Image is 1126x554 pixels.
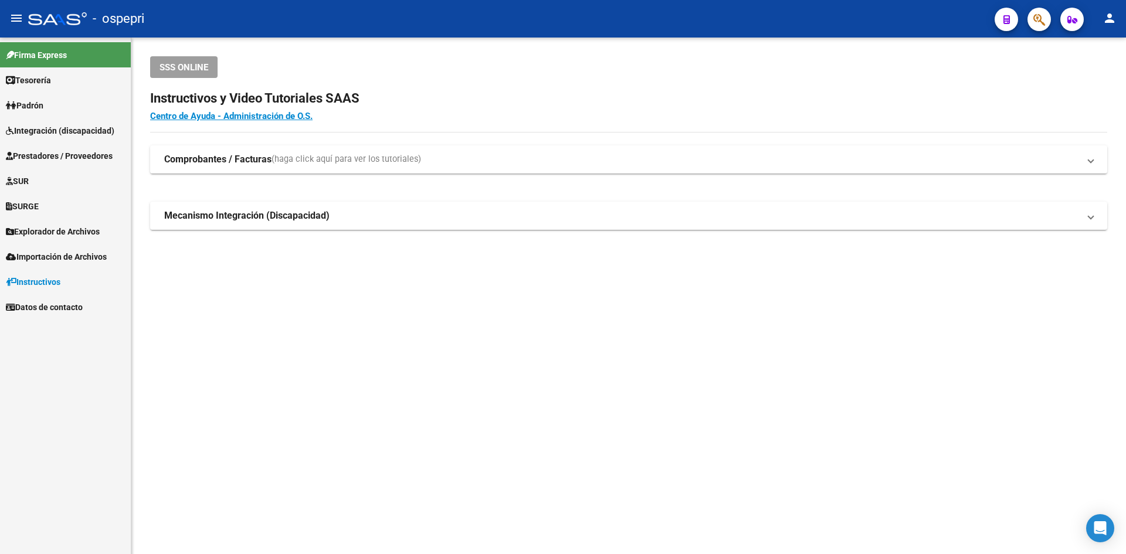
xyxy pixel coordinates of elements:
[164,209,330,222] strong: Mecanismo Integración (Discapacidad)
[6,200,39,213] span: SURGE
[6,175,29,188] span: SUR
[150,87,1107,110] h2: Instructivos y Video Tutoriales SAAS
[6,276,60,288] span: Instructivos
[1086,514,1114,542] div: Open Intercom Messenger
[150,56,218,78] button: SSS ONLINE
[6,301,83,314] span: Datos de contacto
[150,145,1107,174] mat-expansion-panel-header: Comprobantes / Facturas(haga click aquí para ver los tutoriales)
[6,149,113,162] span: Prestadores / Proveedores
[6,74,51,87] span: Tesorería
[150,111,313,121] a: Centro de Ayuda - Administración de O.S.
[164,153,272,166] strong: Comprobantes / Facturas
[6,99,43,112] span: Padrón
[6,250,107,263] span: Importación de Archivos
[272,153,421,166] span: (haga click aquí para ver los tutoriales)
[6,225,100,238] span: Explorador de Archivos
[93,6,144,32] span: - ospepri
[1103,11,1117,25] mat-icon: person
[6,124,114,137] span: Integración (discapacidad)
[6,49,67,62] span: Firma Express
[160,62,208,73] span: SSS ONLINE
[150,202,1107,230] mat-expansion-panel-header: Mecanismo Integración (Discapacidad)
[9,11,23,25] mat-icon: menu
